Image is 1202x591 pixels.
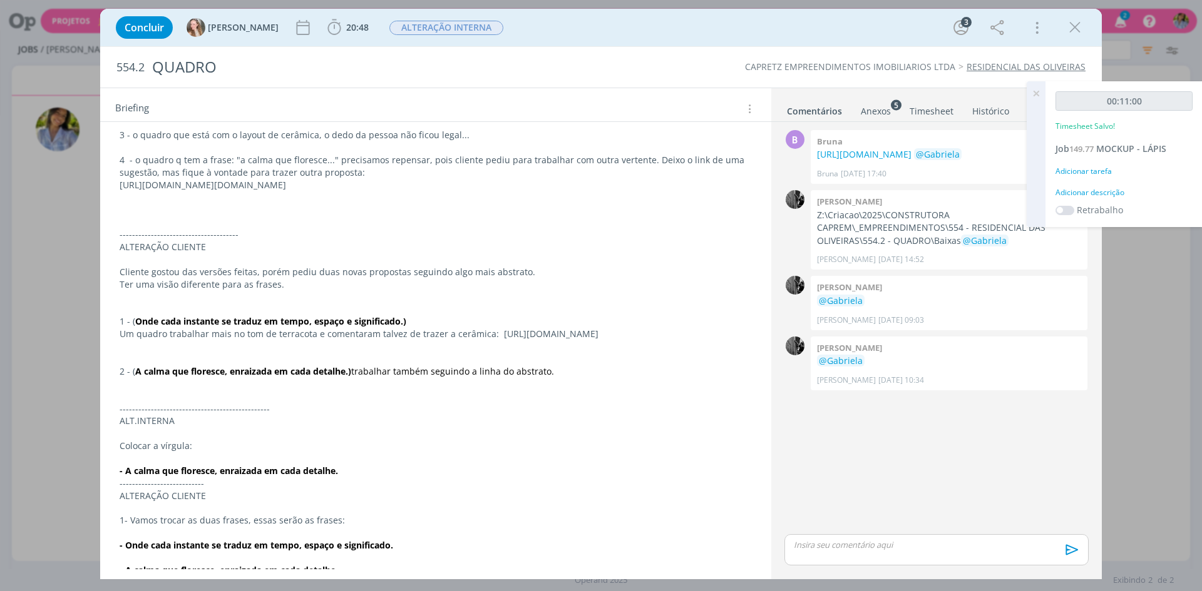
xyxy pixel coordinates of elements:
[120,179,752,191] p: [URL][DOMAIN_NAME][DOMAIN_NAME]
[878,375,924,386] span: [DATE] 10:34
[125,23,164,33] span: Concluir
[147,52,677,83] div: QUADRO
[120,315,752,328] p: 1 - (
[1056,187,1193,198] div: Adicionar descrição
[817,209,1081,247] p: Z:\Criacao\2025\CONSTRUTORA CAPREM\_EMPREENDIMENTOS\554 - RESIDENCIAL DAS OLIVEIRAS\554.2 - QUADR...
[963,235,1007,246] span: @Gabriela
[187,18,205,37] img: G
[817,136,843,147] b: Bruna
[120,328,752,340] p: Um quadro trabalhar mais no tom de terracota e comentaram talvez de trazer a cerâmica: [URL][DOMA...
[120,266,752,278] p: Cliente gostou das versões feitas, porém pediu duas novas propostas seguindo algo mais abstrato.
[187,18,279,37] button: G[PERSON_NAME]
[120,415,752,427] p: ALT.INTERNA
[120,514,752,527] p: 1- Vamos trocar as duas frases, essas serão as frases:
[120,490,752,502] p: ALTERAÇÃO CLIENTE
[786,276,804,295] img: P
[120,440,752,452] p: Colocar a vírgula:
[116,61,145,74] span: 554.2
[135,365,351,377] strong: A calma que floresce, enraizada em cada detalhe.)
[786,190,804,209] img: P
[208,23,279,32] span: [PERSON_NAME]
[786,336,804,355] img: P
[1056,121,1115,132] p: Timesheet Salvo!
[120,365,752,378] p: 2 - (
[817,315,876,326] p: [PERSON_NAME]
[120,241,752,253] p: ALTERAÇÃO CLIENTE
[100,9,1102,579] div: dialog
[1056,143,1166,154] a: Job149.77MOCKUP - LÁPIS
[967,61,1086,73] a: RESIDENCIAL DAS OLIVEIRAS
[951,18,971,38] button: 3
[120,228,752,241] p: --------------------------------------
[878,315,924,326] span: [DATE] 09:03
[916,148,960,160] span: @Gabriela
[389,20,504,36] button: ALTERAÇÃO INTERNA
[786,99,843,118] a: Comentários
[861,105,891,118] div: Anexos
[120,465,338,477] strong: - A calma que floresce, enraizada em cada detalhe.
[817,375,876,386] p: [PERSON_NAME]
[786,130,804,149] div: B
[120,403,752,415] p: ------------------------------------------------
[120,564,338,576] strong: - A calma que floresce, enraizada em cada detalhe.
[1077,203,1123,216] label: Retrabalho
[120,278,752,291] p: Ter uma visão diferente para as frases.
[116,16,173,39] button: Concluir
[909,99,954,118] a: Timesheet
[891,99,902,110] sup: 5
[961,17,972,28] div: 3
[841,168,886,179] span: [DATE] 17:40
[120,129,752,141] p: 3 - o quadro que está com o layout de cerâmica, o dedo da pessoa não ficou legal...
[120,154,752,179] p: 4 - o quadro q tem a frase: "a calma que floresce..." precisamos repensar, pois cliente pediu par...
[817,281,882,293] b: [PERSON_NAME]
[817,148,912,160] a: [URL][DOMAIN_NAME]
[745,61,955,73] a: CAPRETZ EMPREENDIMENTOS IMOBILIARIOS LTDA
[346,21,369,33] span: 20:48
[1096,143,1166,154] span: MOCKUP - LÁPIS
[878,254,924,265] span: [DATE] 14:52
[389,21,503,35] span: ALTERAÇÃO INTERNA
[324,18,372,38] button: 20:48
[817,168,838,179] p: Bruna
[120,539,393,551] strong: - Onde cada instante se traduz em tempo, espaço e significado.
[1056,166,1193,177] div: Adicionar tarefa
[115,101,149,117] span: Briefing
[351,365,554,377] span: trabalhar também seguindo a linha do abstrato.
[819,355,863,366] span: @Gabriela
[1069,143,1094,154] span: 149.77
[817,342,882,353] b: [PERSON_NAME]
[120,477,752,490] p: ---------------------------
[972,99,1010,118] a: Histórico
[817,196,882,207] b: [PERSON_NAME]
[817,254,876,265] p: [PERSON_NAME]
[819,295,863,306] span: @Gabriela
[135,315,406,327] strong: Onde cada instante se traduz em tempo, espaço e significado.)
